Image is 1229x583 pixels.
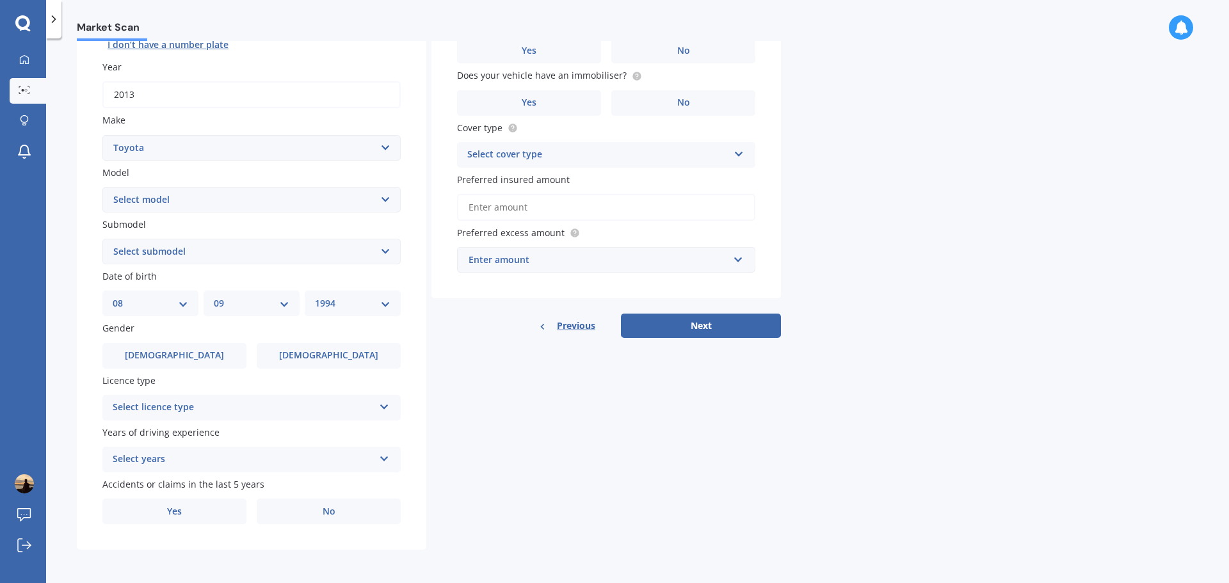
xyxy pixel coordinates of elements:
div: Enter amount [469,253,728,267]
span: Accidents or claims in the last 5 years [102,478,264,490]
span: Yes [522,97,536,108]
div: Select licence type [113,400,374,415]
span: Preferred insured amount [457,173,570,186]
span: Date of birth [102,270,157,282]
span: Submodel [102,218,146,230]
span: Preferred excess amount [457,227,565,239]
span: Yes [167,506,182,517]
span: [DEMOGRAPHIC_DATA] [125,350,224,361]
div: Select years [113,452,374,467]
span: Market Scan [77,21,147,38]
span: Years of driving experience [102,426,220,438]
span: Cover type [457,122,502,134]
span: Yes [522,45,536,56]
button: I don’t have a number plate [102,35,234,55]
span: No [677,45,690,56]
span: Make [102,115,125,127]
span: Year [102,61,122,73]
span: [DEMOGRAPHIC_DATA] [279,350,378,361]
span: No [677,97,690,108]
button: Next [621,314,781,338]
span: Gender [102,323,134,335]
input: Enter amount [457,194,755,221]
span: No [323,506,335,517]
img: ACg8ocLX4mLWEtWgPDonrIrg1CbrukOkZiE7O_7d-2ba9NY9LPdEoSo=s96-c [15,474,34,493]
span: Does your vehicle have an immobiliser? [457,70,627,82]
input: YYYY [102,81,401,108]
span: Model [102,166,129,179]
span: Licence type [102,374,156,387]
span: Previous [557,316,595,335]
div: Select cover type [467,147,728,163]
